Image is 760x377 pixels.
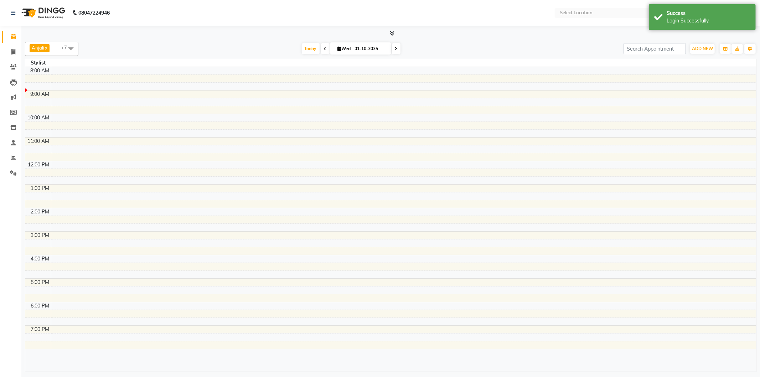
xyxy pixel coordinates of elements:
div: 9:00 AM [29,91,51,98]
div: 4:00 PM [30,255,51,263]
div: 3:00 PM [30,232,51,239]
div: Select Location [560,9,593,16]
input: 2025-10-01 [353,43,388,54]
div: 11:00 AM [26,138,51,145]
span: Wed [336,46,353,51]
input: Search Appointment [624,43,686,54]
a: x [44,45,47,51]
div: 7:00 PM [30,326,51,333]
img: logo [18,3,67,23]
div: 2:00 PM [30,208,51,216]
span: Today [302,43,320,54]
div: Login Successfully. [667,17,750,25]
div: 5:00 PM [30,279,51,286]
button: ADD NEW [690,44,715,54]
div: 1:00 PM [30,185,51,192]
b: 08047224946 [78,3,110,23]
span: ADD NEW [692,46,713,51]
div: Success [667,10,750,17]
div: 12:00 PM [27,161,51,169]
span: +7 [61,45,72,50]
div: Stylist [25,59,51,67]
div: 8:00 AM [29,67,51,74]
div: 10:00 AM [26,114,51,122]
span: Anjali [32,45,44,51]
div: 6:00 PM [30,302,51,310]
